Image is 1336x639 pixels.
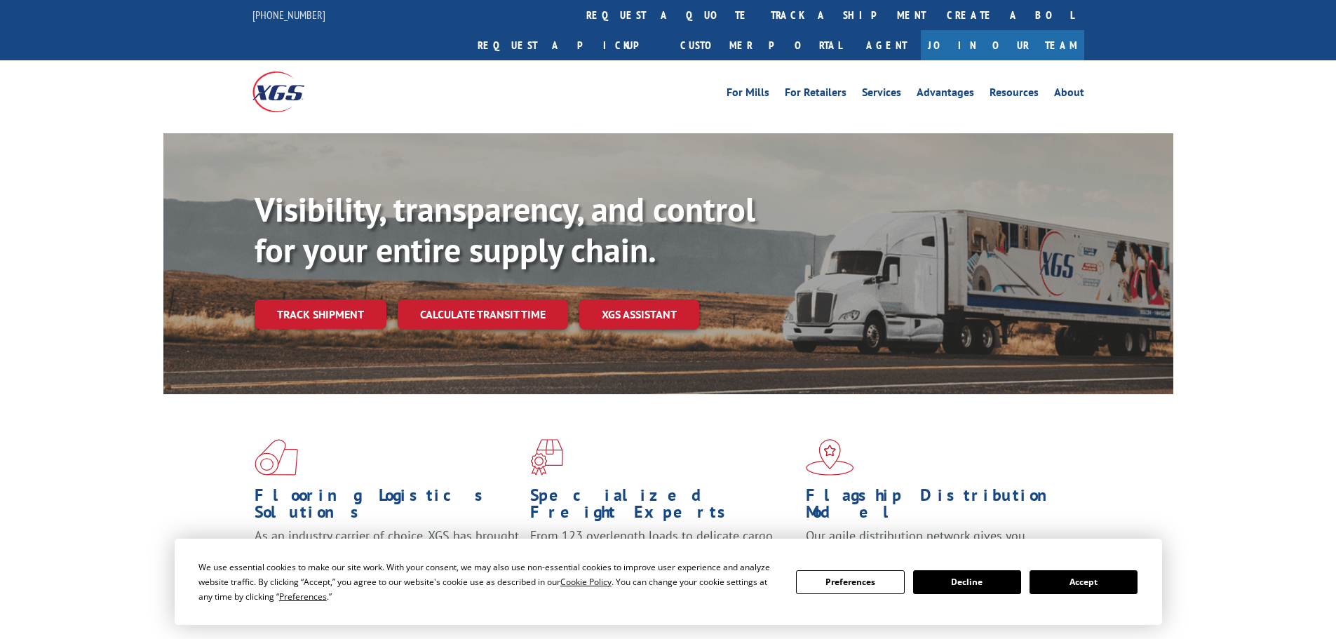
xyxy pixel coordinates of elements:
[727,87,769,102] a: For Mills
[255,527,519,577] span: As an industry carrier of choice, XGS has brought innovation and dedication to flooring logistics...
[852,30,921,60] a: Agent
[806,487,1071,527] h1: Flagship Distribution Model
[560,576,612,588] span: Cookie Policy
[990,87,1039,102] a: Resources
[252,8,325,22] a: [PHONE_NUMBER]
[913,570,1021,594] button: Decline
[255,187,755,271] b: Visibility, transparency, and control for your entire supply chain.
[785,87,846,102] a: For Retailers
[255,439,298,476] img: xgs-icon-total-supply-chain-intelligence-red
[1054,87,1084,102] a: About
[398,300,568,330] a: Calculate transit time
[917,87,974,102] a: Advantages
[198,560,779,604] div: We use essential cookies to make our site work. With your consent, we may also use non-essential ...
[806,527,1064,560] span: Our agile distribution network gives you nationwide inventory management on demand.
[175,539,1162,625] div: Cookie Consent Prompt
[806,439,854,476] img: xgs-icon-flagship-distribution-model-red
[255,300,386,329] a: Track shipment
[862,87,901,102] a: Services
[579,300,699,330] a: XGS ASSISTANT
[530,439,563,476] img: xgs-icon-focused-on-flooring-red
[670,30,852,60] a: Customer Portal
[255,487,520,527] h1: Flooring Logistics Solutions
[467,30,670,60] a: Request a pickup
[921,30,1084,60] a: Join Our Team
[796,570,904,594] button: Preferences
[1030,570,1138,594] button: Accept
[279,591,327,603] span: Preferences
[530,527,795,590] p: From 123 overlength loads to delicate cargo, our experienced staff knows the best way to move you...
[530,487,795,527] h1: Specialized Freight Experts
